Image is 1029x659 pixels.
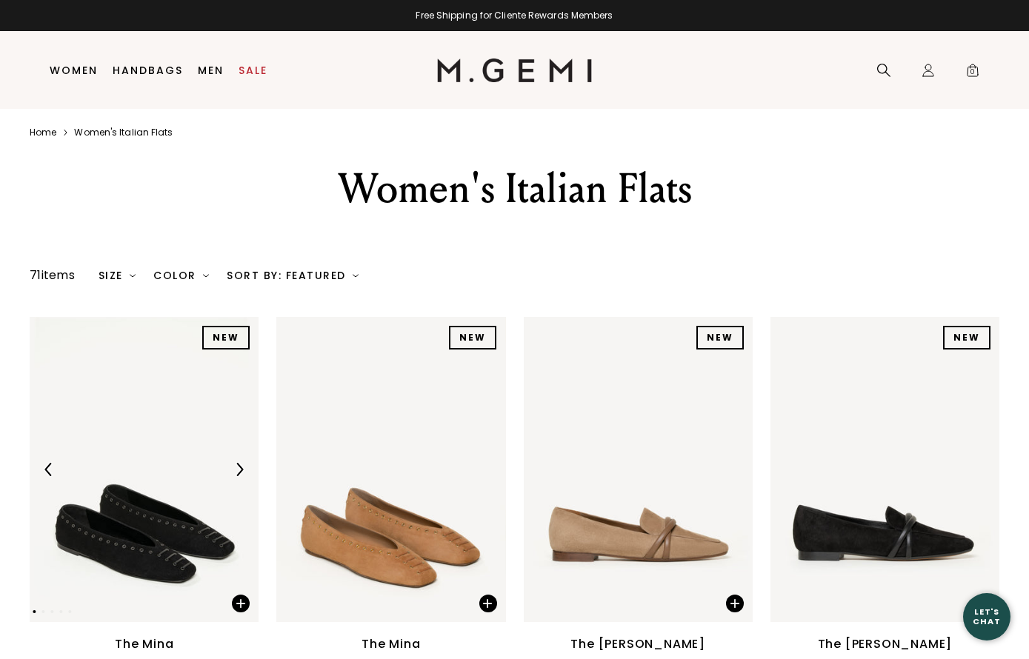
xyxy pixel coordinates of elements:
a: Men [198,64,224,76]
a: Women [50,64,98,76]
img: The Mina [259,317,487,622]
img: The Mina [505,317,734,622]
a: Women's italian flats [74,127,173,138]
img: Previous Arrow [42,463,56,476]
div: NEW [449,326,496,349]
div: Color [153,270,209,281]
img: The Mina [30,317,259,622]
img: chevron-down.svg [203,272,209,278]
img: The Brenda [770,317,999,622]
div: Sort By: Featured [227,270,359,281]
div: Women's Italian Flats [240,162,790,215]
img: chevron-down.svg [130,272,136,278]
img: M.Gemi [437,58,592,82]
div: 71 items [30,267,75,284]
a: Home [30,127,56,138]
div: NEW [202,326,250,349]
div: Size [99,270,136,281]
div: The Mina [115,635,173,653]
img: Next Arrow [233,463,246,476]
img: The Brenda [753,317,982,622]
div: Let's Chat [963,607,1010,626]
div: The [PERSON_NAME] [818,635,953,653]
img: The Mina [276,317,505,622]
img: chevron-down.svg [353,272,359,278]
div: NEW [696,326,744,349]
div: The [PERSON_NAME] [570,635,705,653]
span: 0 [965,66,980,81]
div: NEW [943,326,990,349]
a: Handbags [113,64,183,76]
a: Sale [239,64,267,76]
div: The Mina [362,635,420,653]
img: The Brenda [524,317,753,622]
